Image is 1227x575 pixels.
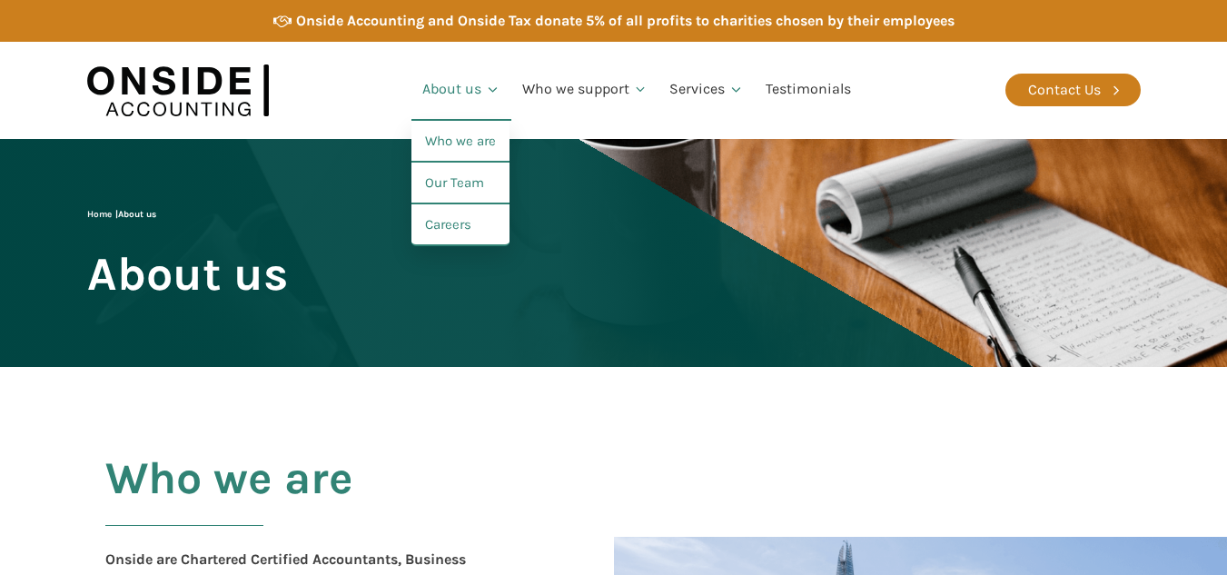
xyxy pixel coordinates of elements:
[411,121,510,163] a: Who we are
[1005,74,1141,106] a: Contact Us
[411,163,510,204] a: Our Team
[87,55,269,125] img: Onside Accounting
[658,59,755,121] a: Services
[1028,78,1101,102] div: Contact Us
[87,249,288,299] span: About us
[511,59,659,121] a: Who we support
[411,204,510,246] a: Careers
[118,209,156,220] span: About us
[296,9,955,33] div: Onside Accounting and Onside Tax donate 5% of all profits to charities chosen by their employees
[87,209,156,220] span: |
[411,59,511,121] a: About us
[87,209,112,220] a: Home
[105,453,353,548] h2: Who we are
[755,59,862,121] a: Testimonials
